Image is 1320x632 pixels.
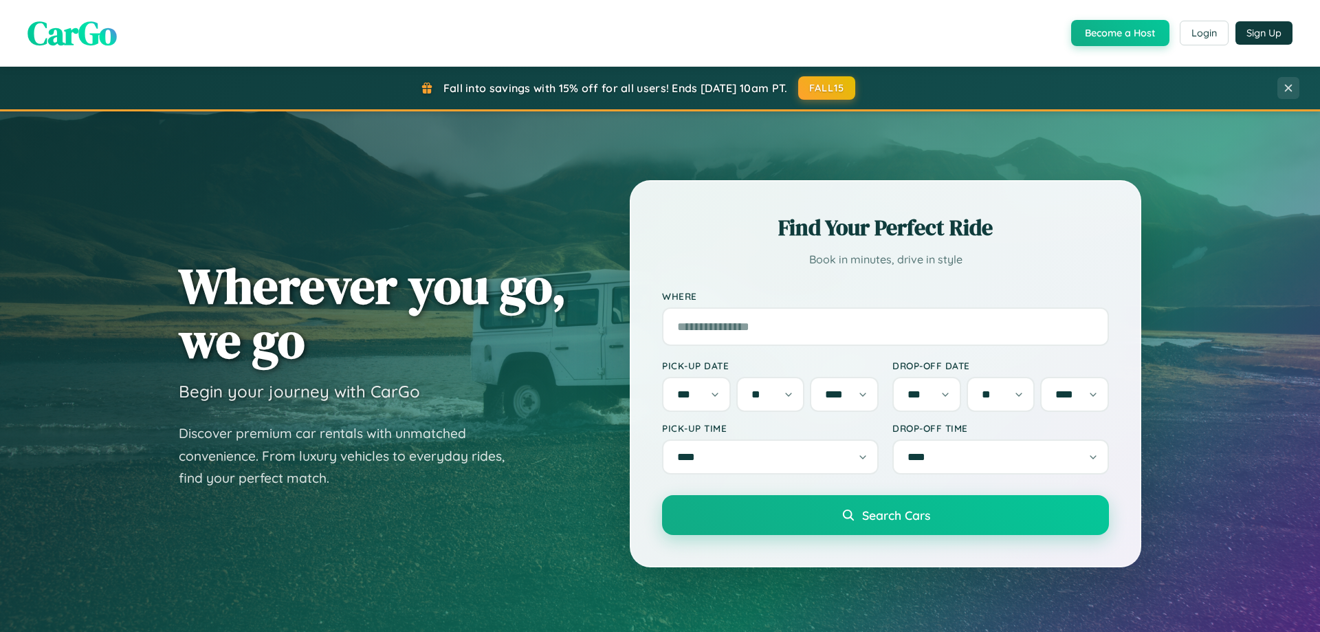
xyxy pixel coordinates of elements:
h2: Find Your Perfect Ride [662,213,1109,243]
button: Become a Host [1071,20,1169,46]
button: FALL15 [798,76,856,100]
h1: Wherever you go, we go [179,259,566,367]
label: Drop-off Date [892,360,1109,371]
span: Search Cars [862,508,930,523]
span: CarGo [27,10,117,56]
label: Pick-up Time [662,422,879,434]
button: Login [1180,21,1229,45]
button: Sign Up [1235,21,1292,45]
label: Drop-off Time [892,422,1109,434]
button: Search Cars [662,495,1109,535]
label: Where [662,290,1109,302]
h3: Begin your journey with CarGo [179,381,420,402]
p: Discover premium car rentals with unmatched convenience. From luxury vehicles to everyday rides, ... [179,422,522,490]
span: Fall into savings with 15% off for all users! Ends [DATE] 10am PT. [443,81,788,95]
label: Pick-up Date [662,360,879,371]
p: Book in minutes, drive in style [662,250,1109,270]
